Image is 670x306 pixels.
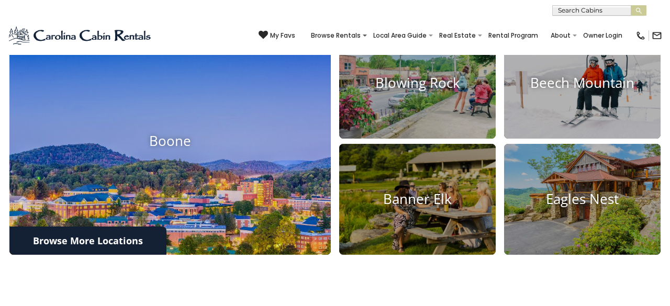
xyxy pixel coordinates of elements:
h4: Blowing Rock [339,75,496,92]
a: Browse Rentals [306,28,366,43]
a: Eagles Nest [504,144,661,255]
a: My Favs [259,30,295,41]
h4: Beech Mountain [504,75,661,92]
a: Rental Program [483,28,543,43]
span: My Favs [270,31,295,40]
a: Owner Login [578,28,628,43]
h4: Eagles Nest [504,191,661,208]
a: Blowing Rock [339,28,496,139]
h4: Banner Elk [339,191,496,208]
img: mail-regular-black.png [652,30,662,41]
a: Local Area Guide [368,28,432,43]
a: Real Estate [434,28,481,43]
a: Boone [9,28,331,255]
a: About [545,28,576,43]
a: Browse More Locations [9,226,166,255]
a: Beech Mountain [504,28,661,139]
h4: Boone [9,133,331,150]
img: phone-regular-black.png [635,30,646,41]
img: Blue-2.png [8,25,153,46]
a: Banner Elk [339,144,496,255]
